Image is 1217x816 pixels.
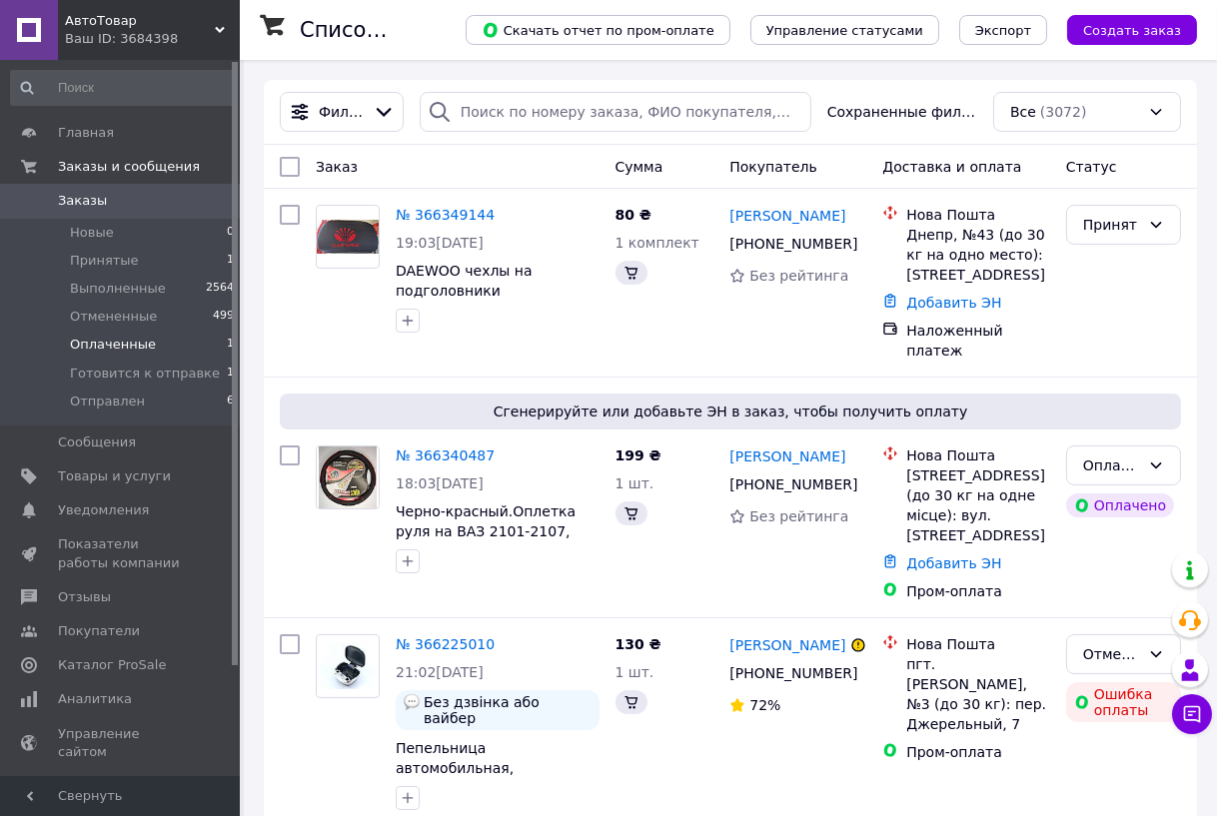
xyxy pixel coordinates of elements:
[70,252,139,270] span: Принятые
[58,433,136,451] span: Сообщения
[1010,102,1036,122] span: Все
[725,470,851,498] div: [PHONE_NUMBER]
[750,15,939,45] button: Управление статусами
[58,690,132,708] span: Аналитика
[906,321,1050,361] div: Наложенный платеж
[906,654,1050,734] div: пгт. [PERSON_NAME], №3 (до 30 кг): пер. Джерельный, 7
[288,402,1173,421] span: Сгенерируйте или добавьте ЭН в заказ, чтобы получить оплату
[906,581,1050,601] div: Пром-оплата
[227,252,234,270] span: 1
[749,508,848,524] span: Без рейтинга
[1066,493,1174,517] div: Оплачено
[1066,159,1117,175] span: Статус
[906,465,1050,545] div: [STREET_ADDRESS] (до 30 кг на одне місце): вул. [STREET_ADDRESS]
[206,280,234,298] span: 2564
[827,102,977,122] span: Сохраненные фильтры:
[316,445,380,509] a: Фото товару
[227,224,234,242] span: 0
[615,475,654,491] span: 1 шт.
[766,23,923,38] span: Управление статусами
[1172,694,1212,734] button: Чат с покупателем
[58,501,149,519] span: Уведомления
[615,207,651,223] span: 80 ₴
[729,446,845,466] a: [PERSON_NAME]
[396,447,495,463] a: № 366340487
[58,158,200,176] span: Заказы и сообщения
[316,205,380,269] a: Фото товару
[615,636,661,652] span: 130 ₴
[317,643,379,690] img: Фото товару
[213,308,234,326] span: 499
[58,124,114,142] span: Главная
[396,740,594,816] a: Пепельница автомобильная, универсальная с неоновой подсветкой
[227,336,234,354] span: 1
[58,622,140,640] span: Покупатели
[58,656,166,674] span: Каталог ProSale
[70,280,166,298] span: Выполненные
[227,365,234,383] span: 1
[906,225,1050,285] div: Днепр, №43 (до 30 кг на одно место): [STREET_ADDRESS]
[725,230,851,258] div: [PHONE_NUMBER]
[466,15,730,45] button: Скачать отчет по пром-оплате
[749,268,848,284] span: Без рейтинга
[396,503,576,599] a: Черно-красный.Оплетка руля на ВАЗ 2101-2107, НИВА, Волга, Москвич, иномарки.Размер L 39-41см.
[317,220,379,255] img: Фото товару
[1066,682,1181,722] div: Ошибка оплаты
[58,588,111,606] span: Отзывы
[396,664,484,680] span: 21:02[DATE]
[906,205,1050,225] div: Нова Пошта
[70,365,220,383] span: Готовится к отправке
[58,192,107,210] span: Заказы
[729,635,845,655] a: [PERSON_NAME]
[319,102,365,122] span: Фильтры
[725,659,851,687] div: [PHONE_NUMBER]
[906,555,1001,571] a: Добавить ЭН
[70,336,156,354] span: Оплаченные
[615,235,699,251] span: 1 комплект
[1083,23,1181,38] span: Создать заказ
[319,446,377,508] img: Фото товару
[906,742,1050,762] div: Пром-оплата
[396,235,484,251] span: 19:03[DATE]
[615,664,654,680] span: 1 шт.
[58,725,185,761] span: Управление сайтом
[906,445,1050,465] div: Нова Пошта
[1083,454,1140,476] div: Оплаченный
[1083,643,1140,665] div: Отменен
[58,467,171,485] span: Товары и услуги
[227,393,234,410] span: 6
[65,12,215,30] span: АвтоТовар
[1083,214,1140,236] div: Принят
[420,92,811,132] input: Поиск по номеру заказа, ФИО покупателя, номеру телефона, Email, номеру накладной
[729,206,845,226] a: [PERSON_NAME]
[316,159,358,175] span: Заказ
[906,295,1001,311] a: Добавить ЭН
[749,697,780,713] span: 72%
[729,159,817,175] span: Покупатель
[615,447,661,463] span: 199 ₴
[396,475,484,491] span: 18:03[DATE]
[1067,15,1197,45] button: Создать заказ
[70,308,157,326] span: Отмененные
[1040,104,1087,120] span: (3072)
[65,30,240,48] div: Ваш ID: 3684398
[404,694,420,710] img: :speech_balloon:
[959,15,1047,45] button: Экспорт
[1047,21,1197,37] a: Создать заказ
[396,263,533,299] a: DAEWOO чехлы на подголовники
[58,535,185,571] span: Показатели работы компании
[882,159,1021,175] span: Доставка и оплата
[396,207,495,223] a: № 366349144
[906,634,1050,654] div: Нова Пошта
[300,18,472,42] h1: Список заказов
[70,224,114,242] span: Новые
[316,634,380,698] a: Фото товару
[975,23,1031,38] span: Экспорт
[10,70,236,106] input: Поиск
[70,393,145,410] span: Отправлен
[615,159,663,175] span: Сумма
[424,694,592,726] span: Без дзвінка або вайбер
